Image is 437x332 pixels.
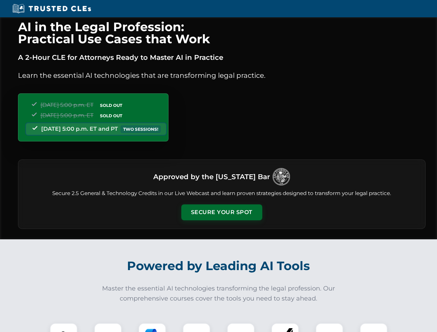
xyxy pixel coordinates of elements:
button: Secure Your Spot [181,204,262,220]
img: Logo [273,168,290,185]
h1: AI in the Legal Profession: Practical Use Cases that Work [18,21,426,45]
span: [DATE] 5:00 p.m. ET [40,112,93,119]
span: [DATE] 5:00 p.m. ET [40,102,93,108]
p: Master the essential AI technologies transforming the legal profession. Our comprehensive courses... [98,284,340,304]
img: Trusted CLEs [10,3,93,14]
p: Secure 2.5 General & Technology Credits in our Live Webcast and learn proven strategies designed ... [27,190,417,197]
span: SOLD OUT [98,102,125,109]
h2: Powered by Leading AI Tools [27,254,410,278]
h3: Approved by the [US_STATE] Bar [153,170,270,183]
span: SOLD OUT [98,112,125,119]
p: Learn the essential AI technologies that are transforming legal practice. [18,70,426,81]
p: A 2-Hour CLE for Attorneys Ready to Master AI in Practice [18,52,426,63]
